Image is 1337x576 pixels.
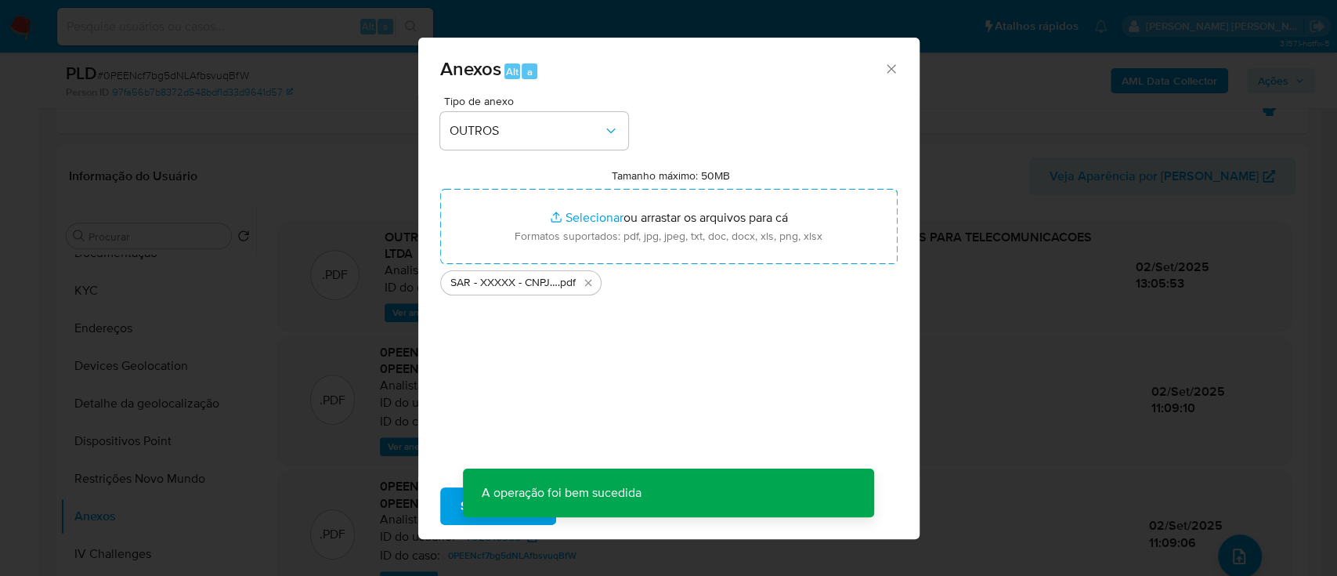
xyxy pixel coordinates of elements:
button: Fechar [884,61,898,75]
label: Tamanho máximo: 50MB [612,168,730,183]
span: Cancelar [583,489,634,523]
button: Excluir SAR - XXXXX - CNPJ 12316229000461 - OCEANO TI DISTRIBUIDORA DE PRODUTOS PARA TELECOMUNICA... [579,274,598,292]
ul: Arquivos selecionados [440,264,898,295]
button: OUTROS [440,112,628,150]
span: Tipo de anexo [444,96,632,107]
span: OUTROS [450,123,603,139]
span: a [527,64,533,79]
span: Anexos [440,55,501,82]
span: SAR - XXXXX - CNPJ 12316229000461 - OCEANO TI DISTRIBUIDORA DE PRODUTOS PARA TELECOMUNICACOES LTDA [450,275,558,291]
span: Alt [506,64,519,79]
span: .pdf [558,275,576,291]
p: A operação foi bem sucedida [463,469,660,517]
button: Subir arquivo [440,487,556,525]
span: Subir arquivo [461,489,536,523]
